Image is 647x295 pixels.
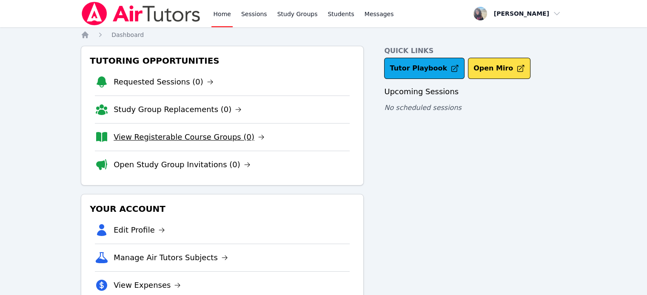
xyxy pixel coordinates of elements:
button: Open Miro [468,58,530,79]
span: No scheduled sessions [384,104,461,112]
a: Manage Air Tutors Subjects [114,252,228,264]
a: Edit Profile [114,224,165,236]
h3: Your Account [88,201,356,216]
img: Air Tutors [81,2,201,25]
nav: Breadcrumb [81,31,566,39]
a: Tutor Playbook [384,58,465,79]
h3: Tutoring Opportunities [88,53,356,68]
a: Open Study Group Invitations (0) [114,159,251,171]
a: Requested Sessions (0) [114,76,214,88]
h3: Upcoming Sessions [384,86,566,98]
a: Dashboard [111,31,144,39]
a: View Registerable Course Groups (0) [114,131,265,143]
a: View Expenses [114,279,181,291]
span: Messages [365,10,394,18]
a: Study Group Replacements (0) [114,104,242,115]
h4: Quick Links [384,46,566,56]
span: Dashboard [111,31,144,38]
